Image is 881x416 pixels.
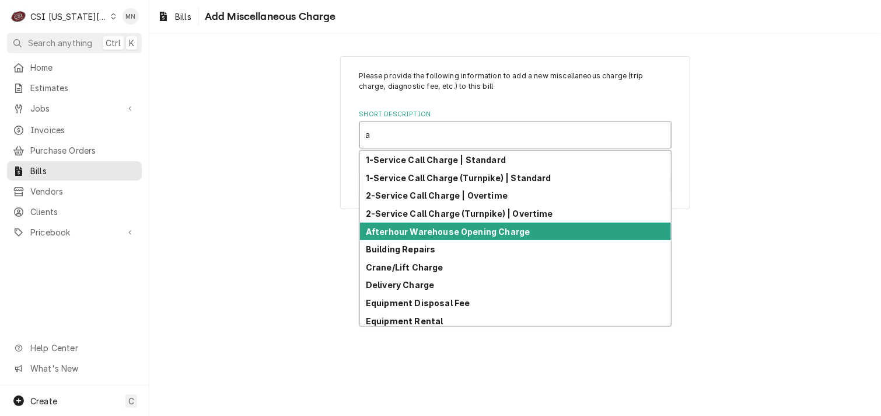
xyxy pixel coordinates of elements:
a: Bills [153,7,196,26]
div: CSI Kansas City's Avatar [11,8,27,25]
span: Estimates [30,82,136,94]
div: MN [123,8,139,25]
div: Line Item Create/Update [340,56,690,210]
a: Purchase Orders [7,141,142,160]
div: Line Item Create/Update Form [359,71,672,148]
a: Vendors [7,182,142,201]
a: Home [7,58,142,77]
span: Jobs [30,102,118,115]
label: Short Description [359,110,672,119]
a: Go to Help Center [7,338,142,358]
strong: 2-Service Call Charge | Overtime [366,190,508,200]
div: Short Description [359,110,672,148]
span: Add Miscellaneous Charge [201,9,336,25]
span: Create [30,396,57,406]
span: Search anything [28,37,92,49]
span: K [129,37,134,49]
strong: Crane/Lift Charge [366,262,443,272]
button: Search anythingCtrlK [7,33,142,53]
span: Vendors [30,185,136,197]
strong: 1-Service Call Charge | Standard [366,155,506,165]
a: Invoices [7,120,142,140]
span: C [128,395,134,407]
a: Clients [7,202,142,221]
div: CSI [US_STATE][GEOGRAPHIC_DATA] [30,11,107,23]
a: Go to Pricebook [7,223,142,242]
strong: Equipment Rental [366,316,443,326]
strong: Delivery Charge [366,280,434,290]
a: Go to What's New [7,359,142,378]
strong: 1-Service Call Charge (Turnpike) | Standard [366,173,551,183]
a: Go to Jobs [7,99,142,118]
span: Bills [175,11,191,23]
span: Home [30,61,136,74]
strong: Afterhour Warehouse Opening Charge [366,227,530,237]
span: Invoices [30,124,136,136]
strong: Equipment Disposal Fee [366,298,470,308]
span: Purchase Orders [30,144,136,157]
strong: Building Repairs [366,244,436,254]
div: C [11,8,27,25]
span: Ctrl [106,37,121,49]
span: Pricebook [30,226,118,238]
p: Please provide the following information to add a new miscellaneous charge (trip charge, diagnost... [359,71,672,92]
a: Bills [7,161,142,181]
div: Melissa Nehls's Avatar [123,8,139,25]
span: Help Center [30,342,135,354]
span: Clients [30,206,136,218]
span: What's New [30,362,135,375]
span: Bills [30,165,136,177]
a: Estimates [7,78,142,98]
strong: 2-Service Call Charge (Turnpike) | Overtime [366,209,553,219]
